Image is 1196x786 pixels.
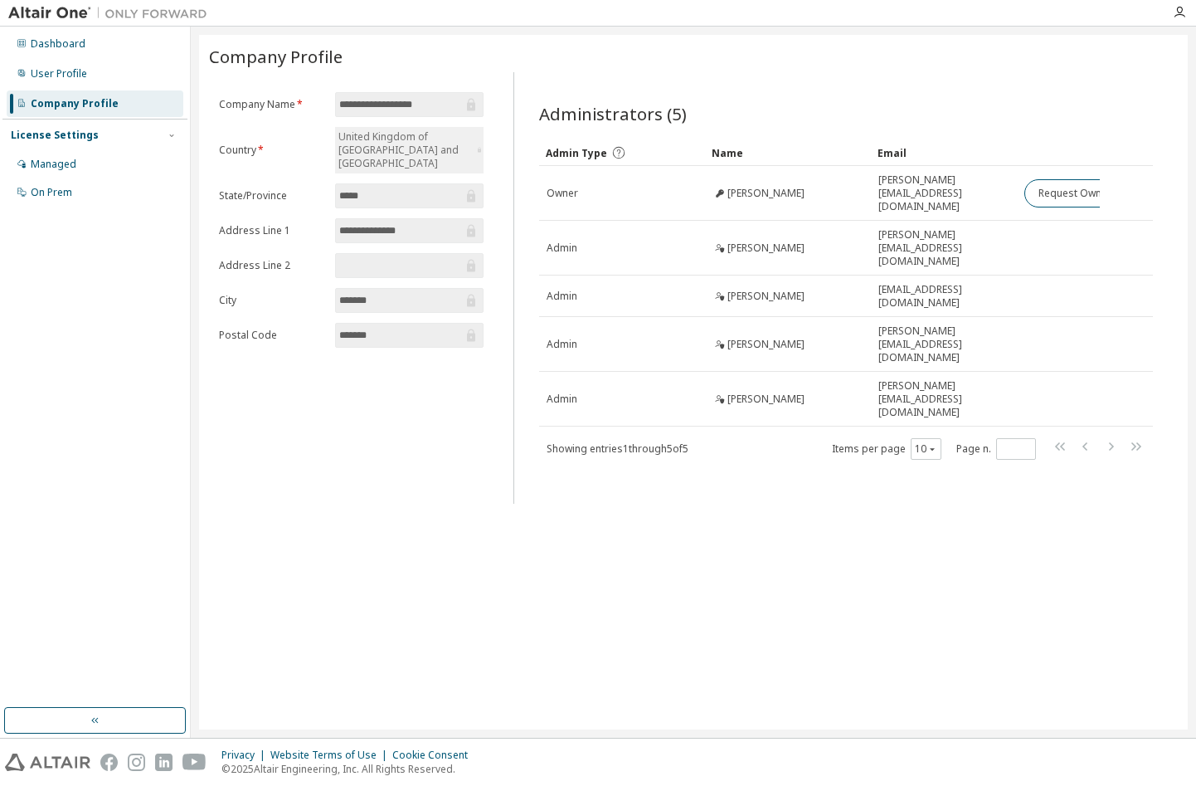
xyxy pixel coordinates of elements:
[878,379,1009,419] span: [PERSON_NAME][EMAIL_ADDRESS][DOMAIN_NAME]
[128,754,145,771] img: instagram.svg
[31,67,87,81] div: User Profile
[392,749,478,762] div: Cookie Consent
[547,393,577,406] span: Admin
[270,749,392,762] div: Website Terms of Use
[219,294,325,307] label: City
[915,442,937,456] button: 10
[31,97,119,110] div: Company Profile
[539,102,687,125] span: Administrators (5)
[547,242,577,255] span: Admin
[878,283,1009,310] span: [EMAIL_ADDRESS][DOMAIN_NAME]
[31,186,72,199] div: On Prem
[182,754,207,771] img: youtube.svg
[1024,179,1164,207] button: Request Owner Change
[11,129,99,142] div: License Settings
[100,754,118,771] img: facebook.svg
[219,259,325,272] label: Address Line 2
[209,45,343,68] span: Company Profile
[31,37,85,51] div: Dashboard
[878,173,1009,213] span: [PERSON_NAME][EMAIL_ADDRESS][DOMAIN_NAME]
[878,228,1009,268] span: [PERSON_NAME][EMAIL_ADDRESS][DOMAIN_NAME]
[878,325,1009,364] span: [PERSON_NAME][EMAIL_ADDRESS][DOMAIN_NAME]
[5,754,90,771] img: altair_logo.svg
[547,442,688,456] span: Showing entries 1 through 5 of 5
[727,393,805,406] span: [PERSON_NAME]
[878,139,1010,166] div: Email
[727,187,805,200] span: [PERSON_NAME]
[547,187,578,200] span: Owner
[336,128,474,173] div: United Kingdom of [GEOGRAPHIC_DATA] and [GEOGRAPHIC_DATA]
[727,338,805,351] span: [PERSON_NAME]
[8,5,216,22] img: Altair One
[546,146,607,160] span: Admin Type
[219,98,325,111] label: Company Name
[219,144,325,157] label: Country
[219,224,325,237] label: Address Line 1
[832,438,941,460] span: Items per page
[155,754,173,771] img: linkedin.svg
[335,127,484,173] div: United Kingdom of [GEOGRAPHIC_DATA] and [GEOGRAPHIC_DATA]
[547,290,577,303] span: Admin
[727,242,805,255] span: [PERSON_NAME]
[956,438,1036,460] span: Page n.
[547,338,577,351] span: Admin
[31,158,76,171] div: Managed
[221,749,270,762] div: Privacy
[727,290,805,303] span: [PERSON_NAME]
[712,139,864,166] div: Name
[221,762,478,776] p: © 2025 Altair Engineering, Inc. All Rights Reserved.
[219,329,325,342] label: Postal Code
[219,189,325,203] label: State/Province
